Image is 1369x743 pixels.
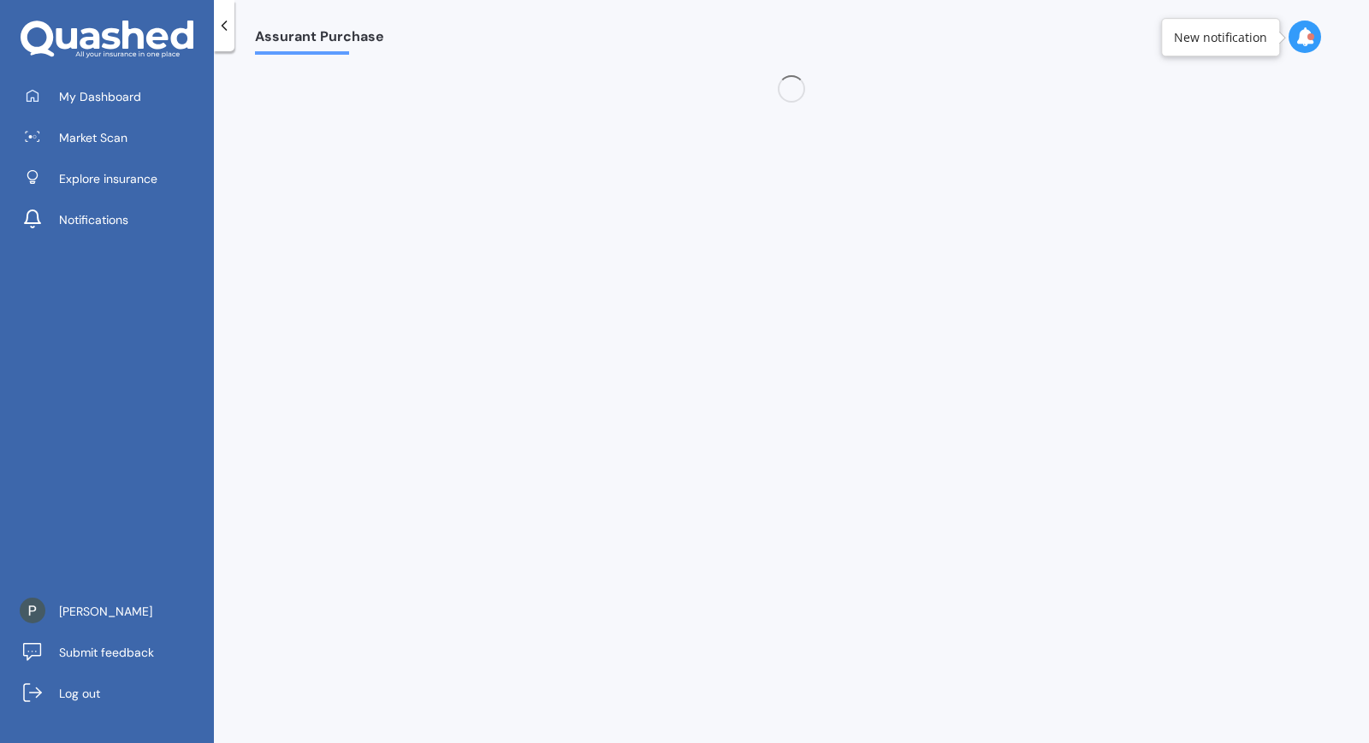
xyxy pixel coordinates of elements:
[13,121,214,155] a: Market Scan
[13,203,214,237] a: Notifications
[59,685,100,702] span: Log out
[59,129,127,146] span: Market Scan
[59,88,141,105] span: My Dashboard
[20,598,45,623] img: ACg8ocJe55IfAaX-82rv0ZM0sgNX2Gv4HtL-mhdRuzo6syjvD7FYoA=s96-c
[13,162,214,196] a: Explore insurance
[1174,29,1267,46] div: New notification
[59,211,128,228] span: Notifications
[59,170,157,187] span: Explore insurance
[59,644,154,661] span: Submit feedback
[59,603,152,620] span: [PERSON_NAME]
[13,594,214,628] a: [PERSON_NAME]
[13,676,214,711] a: Log out
[13,80,214,114] a: My Dashboard
[13,635,214,669] a: Submit feedback
[255,28,384,51] span: Assurant Purchase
